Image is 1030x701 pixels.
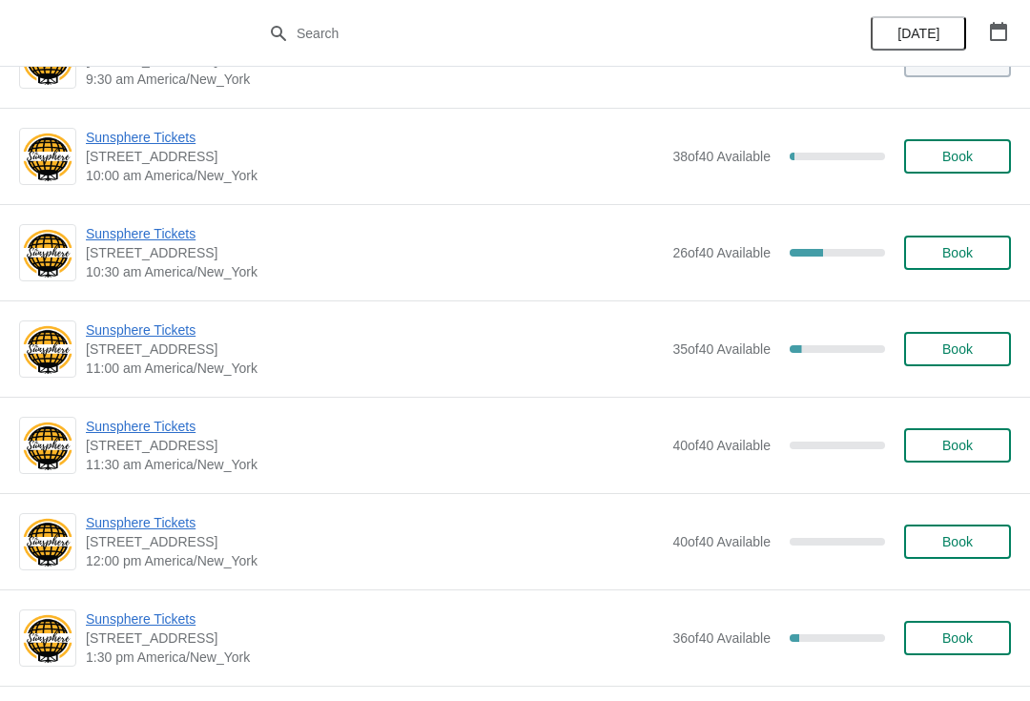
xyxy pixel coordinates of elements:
[942,630,973,646] span: Book
[86,128,663,147] span: Sunsphere Tickets
[86,147,663,166] span: [STREET_ADDRESS]
[86,532,663,551] span: [STREET_ADDRESS]
[86,551,663,570] span: 12:00 pm America/New_York
[86,609,663,629] span: Sunsphere Tickets
[20,420,75,472] img: Sunsphere Tickets | 810 Clinch Avenue, Knoxville, TN, USA | 11:30 am America/New_York
[86,262,663,281] span: 10:30 am America/New_York
[86,359,663,378] span: 11:00 am America/New_York
[942,245,973,260] span: Book
[86,224,663,243] span: Sunsphere Tickets
[904,621,1011,655] button: Book
[86,340,663,359] span: [STREET_ADDRESS]
[86,455,663,474] span: 11:30 am America/New_York
[672,341,771,357] span: 35 of 40 Available
[86,513,663,532] span: Sunsphere Tickets
[904,428,1011,463] button: Book
[296,16,772,51] input: Search
[942,341,973,357] span: Book
[86,436,663,455] span: [STREET_ADDRESS]
[20,227,75,279] img: Sunsphere Tickets | 810 Clinch Avenue, Knoxville, TN, USA | 10:30 am America/New_York
[672,534,771,549] span: 40 of 40 Available
[904,525,1011,559] button: Book
[672,149,771,164] span: 38 of 40 Available
[20,612,75,665] img: Sunsphere Tickets | 810 Clinch Avenue, Knoxville, TN, USA | 1:30 pm America/New_York
[86,320,663,340] span: Sunsphere Tickets
[942,438,973,453] span: Book
[942,534,973,549] span: Book
[20,131,75,183] img: Sunsphere Tickets | 810 Clinch Avenue, Knoxville, TN, USA | 10:00 am America/New_York
[86,417,663,436] span: Sunsphere Tickets
[904,236,1011,270] button: Book
[86,243,663,262] span: [STREET_ADDRESS]
[20,323,75,376] img: Sunsphere Tickets | 810 Clinch Avenue, Knoxville, TN, USA | 11:00 am America/New_York
[672,245,771,260] span: 26 of 40 Available
[942,149,973,164] span: Book
[904,332,1011,366] button: Book
[871,16,966,51] button: [DATE]
[20,516,75,568] img: Sunsphere Tickets | 810 Clinch Avenue, Knoxville, TN, USA | 12:00 pm America/New_York
[86,70,663,89] span: 9:30 am America/New_York
[86,629,663,648] span: [STREET_ADDRESS]
[86,166,663,185] span: 10:00 am America/New_York
[86,648,663,667] span: 1:30 pm America/New_York
[672,630,771,646] span: 36 of 40 Available
[897,26,939,41] span: [DATE]
[672,438,771,453] span: 40 of 40 Available
[904,139,1011,174] button: Book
